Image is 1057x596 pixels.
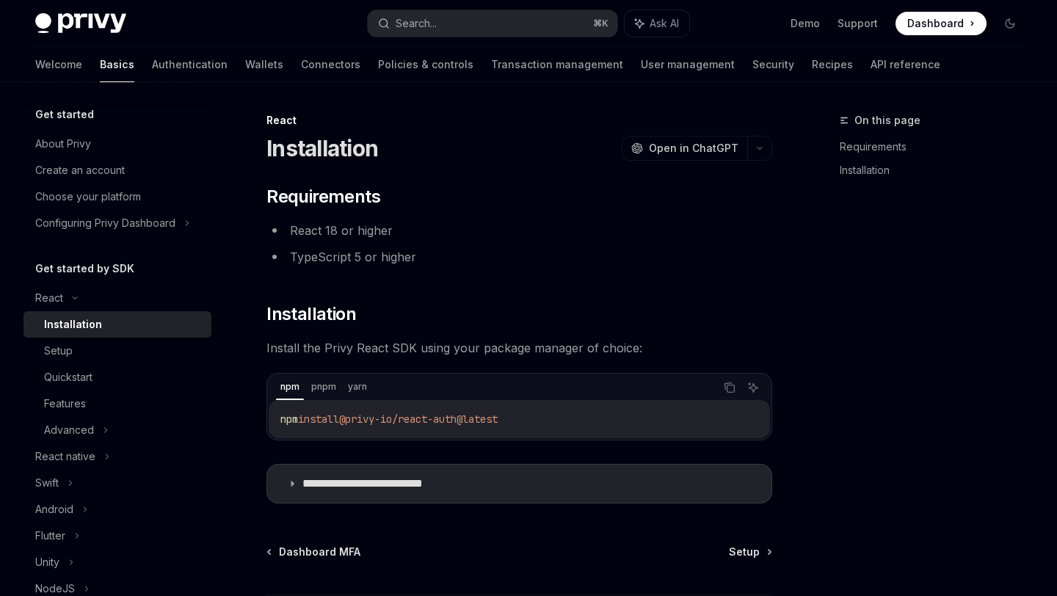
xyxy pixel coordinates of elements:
a: API reference [871,47,940,82]
a: Security [752,47,794,82]
div: yarn [344,378,371,396]
a: Policies & controls [378,47,473,82]
a: Dashboard MFA [268,545,360,559]
div: Configuring Privy Dashboard [35,214,175,232]
span: Setup [729,545,760,559]
h5: Get started [35,106,94,123]
div: Advanced [44,421,94,439]
button: Search...⌘K [368,10,617,37]
button: Open in ChatGPT [622,136,747,161]
a: Recipes [812,47,853,82]
a: Installation [23,311,211,338]
div: React [35,289,63,307]
div: Android [35,501,73,518]
span: Dashboard MFA [279,545,360,559]
a: Authentication [152,47,228,82]
a: Dashboard [896,12,987,35]
a: Transaction management [491,47,623,82]
div: Features [44,395,86,413]
a: Setup [729,545,771,559]
div: npm [276,378,304,396]
a: User management [641,47,735,82]
div: Unity [35,553,59,571]
div: React [266,113,772,128]
a: Support [838,16,878,31]
h1: Installation [266,135,378,161]
button: Toggle dark mode [998,12,1022,35]
div: Installation [44,316,102,333]
span: Installation [266,302,356,326]
span: ⌘ K [593,18,609,29]
button: Ask AI [625,10,689,37]
div: Create an account [35,161,125,179]
span: Install the Privy React SDK using your package manager of choice: [266,338,772,358]
div: Quickstart [44,368,92,386]
li: TypeScript 5 or higher [266,247,772,267]
a: Quickstart [23,364,211,390]
a: Setup [23,338,211,364]
h5: Get started by SDK [35,260,134,277]
a: Basics [100,47,134,82]
a: Installation [840,159,1034,182]
img: dark logo [35,13,126,34]
div: Choose your platform [35,188,141,206]
a: Choose your platform [23,183,211,210]
a: Create an account [23,157,211,183]
a: About Privy [23,131,211,157]
span: On this page [854,112,920,129]
button: Ask AI [744,378,763,397]
a: Features [23,390,211,417]
a: Connectors [301,47,360,82]
div: Setup [44,342,73,360]
div: About Privy [35,135,91,153]
span: npm [280,413,298,426]
span: install [298,413,339,426]
span: Dashboard [907,16,964,31]
div: pnpm [307,378,341,396]
span: Ask AI [650,16,679,31]
span: @privy-io/react-auth@latest [339,413,498,426]
button: Copy the contents from the code block [720,378,739,397]
span: Requirements [266,185,380,208]
div: Flutter [35,527,65,545]
span: Open in ChatGPT [649,141,738,156]
a: Welcome [35,47,82,82]
div: React native [35,448,95,465]
div: Search... [396,15,437,32]
div: Swift [35,474,59,492]
a: Demo [791,16,820,31]
a: Wallets [245,47,283,82]
a: Requirements [840,135,1034,159]
li: React 18 or higher [266,220,772,241]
